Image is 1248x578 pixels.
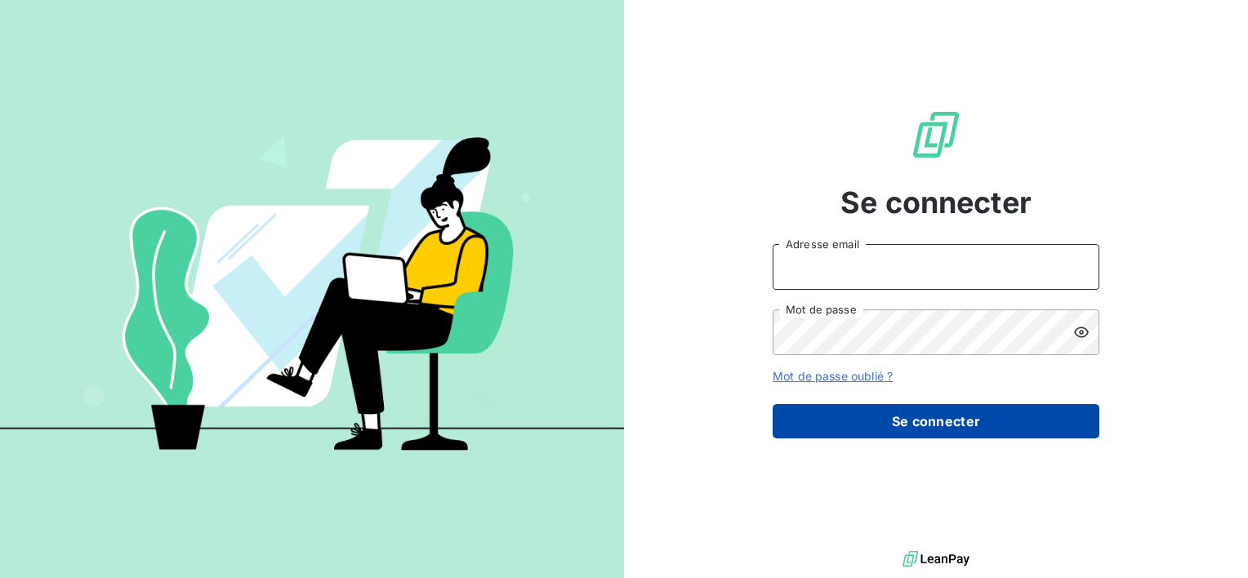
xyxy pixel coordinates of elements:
input: placeholder [773,244,1099,290]
img: logo [903,547,969,571]
span: Se connecter [840,180,1032,225]
a: Mot de passe oublié ? [773,369,893,383]
img: Logo LeanPay [910,109,962,161]
button: Se connecter [773,404,1099,438]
